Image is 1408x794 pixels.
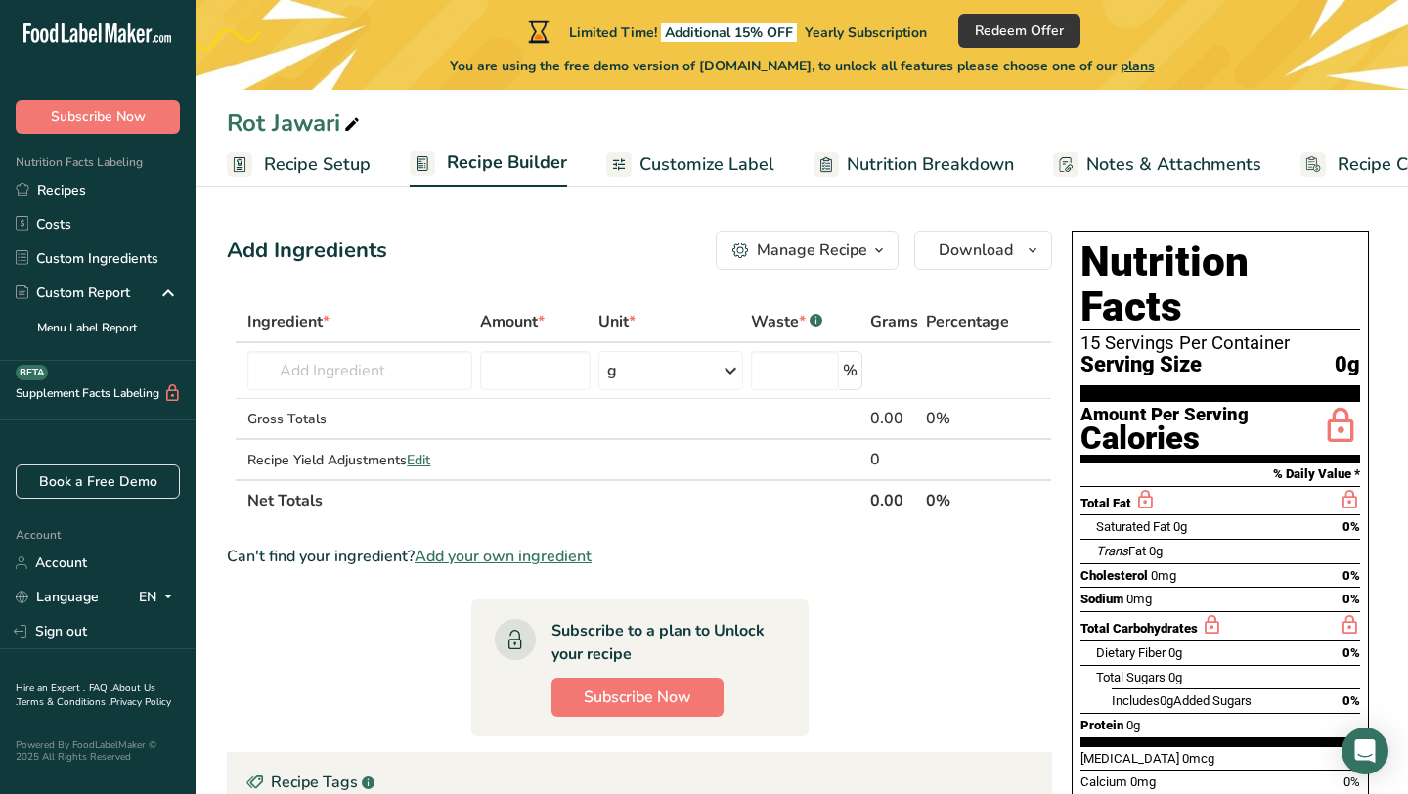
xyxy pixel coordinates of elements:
button: Subscribe Now [551,678,724,717]
button: Subscribe Now [16,100,180,134]
a: Notes & Attachments [1053,143,1261,187]
button: Download [914,231,1052,270]
span: Download [939,239,1013,262]
span: Recipe Builder [447,150,567,176]
span: plans [1121,57,1155,75]
div: EN [139,586,180,609]
div: 0 [870,448,918,471]
span: Grams [870,310,918,333]
a: Recipe Setup [227,143,371,187]
span: Ingredient [247,310,330,333]
span: Dietary Fiber [1096,645,1166,660]
span: 0% [1342,693,1360,708]
span: Recipe Setup [264,152,371,178]
button: Redeem Offer [958,14,1080,48]
a: About Us . [16,682,155,709]
span: 0g [1168,670,1182,684]
span: Subscribe Now [584,685,691,709]
span: Protein [1080,718,1123,732]
div: 0% [926,407,1009,430]
th: Net Totals [243,479,866,520]
div: g [607,359,617,382]
span: Total Fat [1080,496,1131,510]
span: 0mcg [1182,751,1214,766]
a: Language [16,580,99,614]
span: 0g [1160,693,1173,708]
span: Percentage [926,310,1009,333]
span: 0% [1342,645,1360,660]
div: Powered By FoodLabelMaker © 2025 All Rights Reserved [16,739,180,763]
span: 0g [1168,645,1182,660]
span: Edit [407,451,430,469]
span: You are using the free demo version of [DOMAIN_NAME], to unlock all features please choose one of... [450,56,1155,76]
div: Can't find your ingredient? [227,545,1052,568]
a: Customize Label [606,143,774,187]
a: Book a Free Demo [16,464,180,499]
span: Yearly Subscription [805,23,927,42]
span: 0g [1126,718,1140,732]
span: 0mg [1130,774,1156,789]
i: Trans [1096,544,1128,558]
span: Add your own ingredient [415,545,592,568]
span: [MEDICAL_DATA] [1080,751,1179,766]
div: 15 Servings Per Container [1080,333,1360,353]
div: Recipe Yield Adjustments [247,450,472,470]
div: Rot Jawari [227,106,364,141]
span: Amount [480,310,545,333]
span: Calcium [1080,774,1127,789]
span: 0% [1343,774,1360,789]
span: 0% [1342,592,1360,606]
span: Redeem Offer [975,21,1064,41]
div: 0.00 [870,407,918,430]
span: Fat [1096,544,1146,558]
span: Cholesterol [1080,568,1148,583]
div: Calories [1080,424,1249,453]
span: Saturated Fat [1096,519,1170,534]
span: 0g [1149,544,1163,558]
span: Unit [598,310,636,333]
span: 0mg [1151,568,1176,583]
div: Amount Per Serving [1080,406,1249,424]
span: Serving Size [1080,353,1202,377]
a: Terms & Conditions . [17,695,110,709]
span: 0mg [1126,592,1152,606]
span: 0% [1342,568,1360,583]
span: Additional 15% OFF [661,23,797,42]
span: Includes Added Sugars [1112,693,1252,708]
div: Custom Report [16,283,130,303]
a: Hire an Expert . [16,682,85,695]
div: Add Ingredients [227,235,387,267]
a: Nutrition Breakdown [814,143,1014,187]
input: Add Ingredient [247,351,472,390]
section: % Daily Value * [1080,463,1360,486]
span: Nutrition Breakdown [847,152,1014,178]
button: Manage Recipe [716,231,899,270]
span: Total Sugars [1096,670,1166,684]
a: Privacy Policy [110,695,171,709]
span: Subscribe Now [51,107,146,127]
span: 0g [1335,353,1360,377]
div: Subscribe to a plan to Unlock your recipe [551,619,770,666]
a: FAQ . [89,682,112,695]
div: Open Intercom Messenger [1342,728,1388,774]
th: 0% [922,479,1013,520]
h1: Nutrition Facts [1080,240,1360,330]
div: Manage Recipe [757,239,867,262]
span: 0g [1173,519,1187,534]
div: Limited Time! [524,20,927,43]
a: Recipe Builder [410,141,567,188]
span: 0% [1342,519,1360,534]
div: Waste [751,310,822,333]
div: BETA [16,365,48,380]
span: Notes & Attachments [1086,152,1261,178]
span: Total Carbohydrates [1080,621,1198,636]
div: Gross Totals [247,409,472,429]
span: Customize Label [639,152,774,178]
th: 0.00 [866,479,922,520]
span: Sodium [1080,592,1123,606]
